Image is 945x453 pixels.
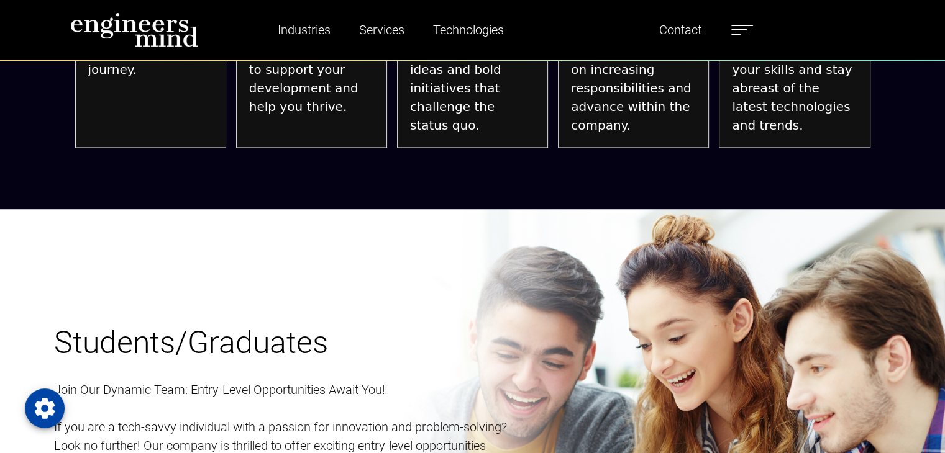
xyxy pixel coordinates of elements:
h1: Students/Graduates [54,324,512,361]
a: Industries [273,16,336,44]
p: Join Our Dynamic Team: Entry-Level Opportunities Await You! [54,380,512,398]
img: logo [70,12,198,47]
a: Technologies [428,16,509,44]
a: Contact [654,16,706,44]
a: Services [354,16,409,44]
